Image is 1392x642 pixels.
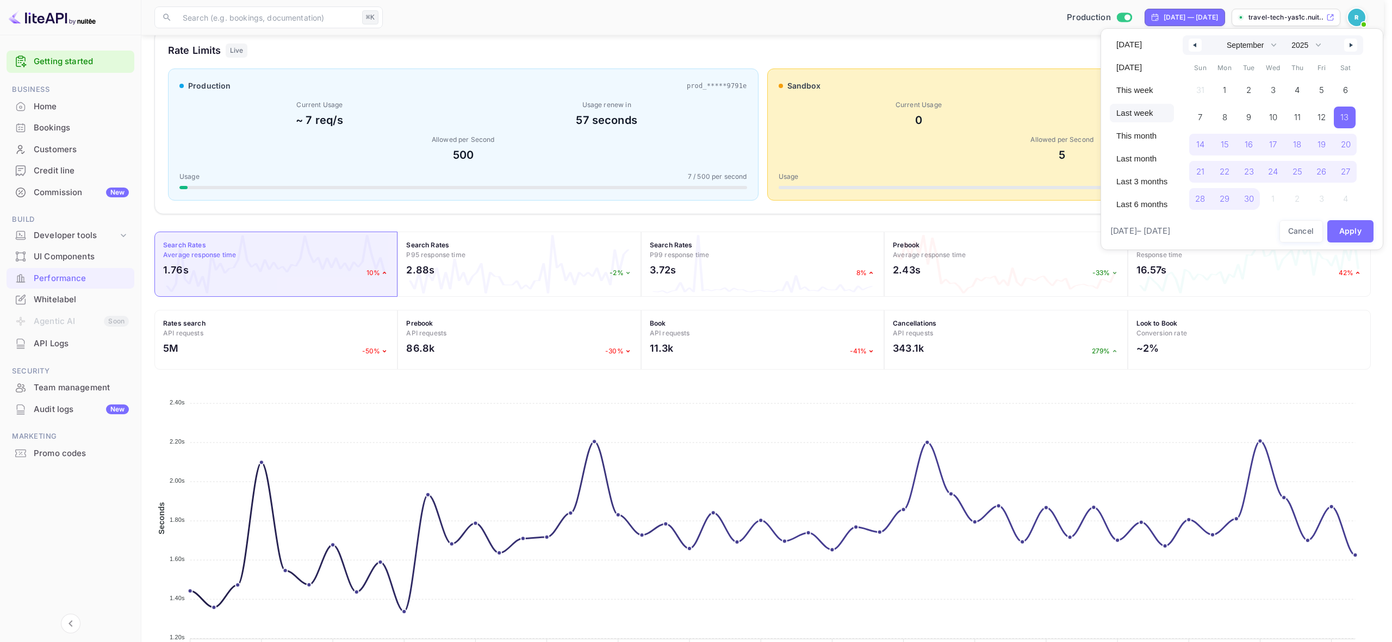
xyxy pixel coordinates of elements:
button: 9 [1236,104,1261,126]
span: 8 [1222,108,1227,127]
button: Last month [1110,149,1174,168]
button: 22 [1213,158,1237,180]
button: 5 [1309,77,1334,98]
button: [DATE] [1110,58,1174,77]
span: 9 [1246,108,1251,127]
button: 2 [1236,77,1261,98]
button: 21 [1188,158,1213,180]
button: 19 [1309,131,1334,153]
span: 3 [1271,80,1276,100]
span: Thu [1285,59,1309,77]
span: Tue [1236,59,1261,77]
button: 13 [1334,104,1358,126]
span: 22 [1220,162,1229,182]
span: 12 [1318,108,1326,127]
button: 26 [1309,158,1334,180]
span: 1 [1223,80,1226,100]
span: 25 [1292,162,1302,182]
button: 16 [1236,131,1261,153]
button: 27 [1334,158,1358,180]
button: 12 [1309,104,1334,126]
button: 8 [1213,104,1237,126]
button: 17 [1261,131,1285,153]
span: 14 [1196,135,1204,154]
span: Fri [1309,59,1334,77]
span: 18 [1293,135,1301,154]
span: 15 [1221,135,1229,154]
span: 4 [1295,80,1300,100]
span: [DATE] – [DATE] [1110,225,1170,238]
button: 20 [1334,131,1358,153]
span: 6 [1343,80,1348,100]
button: 7 [1188,104,1213,126]
button: 6 [1334,77,1358,98]
span: Mon [1213,59,1237,77]
span: 11 [1294,108,1301,127]
span: Sun [1188,59,1213,77]
button: 3 [1261,77,1285,98]
span: 19 [1318,135,1326,154]
span: 13 [1340,108,1348,127]
span: 28 [1195,189,1205,209]
span: 21 [1196,162,1204,182]
span: 27 [1341,162,1350,182]
button: This week [1110,81,1174,99]
button: 29 [1213,185,1237,207]
button: 11 [1285,104,1309,126]
button: [DATE] [1110,35,1174,54]
button: 1 [1213,77,1237,98]
button: Last 6 months [1110,195,1174,214]
button: Cancel [1279,220,1323,242]
span: 29 [1220,189,1229,209]
span: 16 [1245,135,1253,154]
span: 23 [1244,162,1254,182]
button: Last 3 months [1110,172,1174,191]
button: 24 [1261,158,1285,180]
button: 18 [1285,131,1309,153]
button: Last week [1110,104,1174,122]
button: 15 [1213,131,1237,153]
span: 2 [1246,80,1251,100]
button: 30 [1236,185,1261,207]
span: 5 [1319,80,1324,100]
span: 7 [1198,108,1202,127]
span: 24 [1268,162,1278,182]
button: 10 [1261,104,1285,126]
span: 26 [1316,162,1326,182]
button: Apply [1327,220,1374,242]
button: 23 [1236,158,1261,180]
button: 4 [1285,77,1309,98]
span: Wed [1261,59,1285,77]
span: 20 [1341,135,1351,154]
button: 25 [1285,158,1309,180]
button: This month [1110,127,1174,145]
span: 17 [1269,135,1277,154]
span: 10 [1269,108,1277,127]
button: 14 [1188,131,1213,153]
button: 28 [1188,185,1213,207]
span: Sat [1334,59,1358,77]
span: 30 [1244,189,1254,209]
